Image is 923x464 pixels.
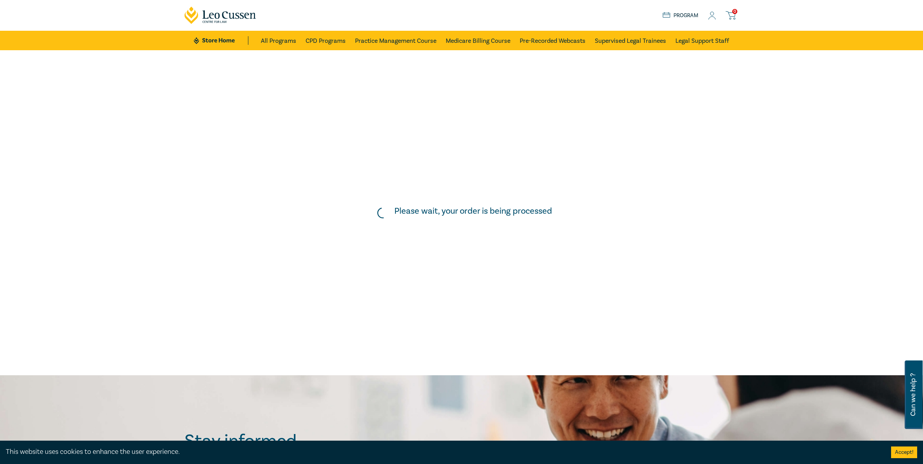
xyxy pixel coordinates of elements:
h2: Stay informed. [185,431,368,451]
a: Pre-Recorded Webcasts [520,31,585,50]
span: 0 [732,9,737,14]
a: Practice Management Course [355,31,436,50]
h5: Please wait, your order is being processed [394,206,552,216]
a: Program [663,11,699,20]
button: Accept cookies [891,446,917,458]
a: All Programs [261,31,296,50]
span: Can we help ? [909,365,917,424]
a: Medicare Billing Course [446,31,510,50]
a: Supervised Legal Trainees [595,31,666,50]
a: Store Home [194,36,248,45]
div: This website uses cookies to enhance the user experience. [6,447,879,457]
a: CPD Programs [306,31,346,50]
a: Legal Support Staff [675,31,729,50]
